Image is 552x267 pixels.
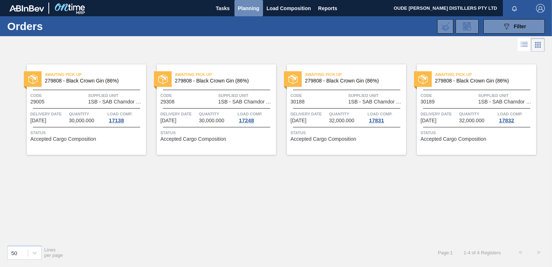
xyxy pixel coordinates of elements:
[503,3,526,13] button: Notifications
[16,64,146,155] a: statusAwaiting Pick Up279808 - Black Crown Gin (86%)Code29005Supplied Unit1SB - SAB Chamdor Brewe...
[406,64,536,155] a: statusAwaiting Pick Up279808 - Black Crown Gin (86%)Code30189Supplied Unit1SB - SAB Chamdor Brewe...
[478,92,534,99] span: Supplied Unit
[88,92,144,99] span: Supplied Unit
[175,71,276,78] span: Awaiting Pick Up
[267,4,311,13] span: Load Composition
[28,75,38,84] img: status
[11,250,17,256] div: 50
[107,110,144,123] a: Load Comp.17138
[290,110,327,118] span: Delivery Date
[456,19,479,34] div: Order Review Request
[276,64,406,155] a: statusAwaiting Pick Up279808 - Black Crown Gin (86%)Code30188Supplied Unit1SB - SAB Chamdor Brewe...
[175,78,270,84] span: 279808 - Black Crown Gin (86%)
[421,110,457,118] span: Delivery Date
[215,4,231,13] span: Tasks
[438,250,453,255] span: Page : 1
[518,38,531,52] div: List Vision
[348,99,404,105] span: 1SB - SAB Chamdor Brewery
[318,4,337,13] span: Reports
[160,136,226,142] span: Accepted Cargo Composition
[30,118,46,123] span: 06/19/2025
[497,110,534,123] a: Load Comp.17832
[9,5,44,12] img: TNhmsLtSVTkK8tSr43FrP2fwEKptu5GPRR3wAAAABJRU5ErkJggg==
[305,78,400,84] span: 279808 - Black Crown Gin (86%)
[421,92,476,99] span: Code
[483,19,545,34] button: Filter
[160,129,274,136] span: Status
[290,99,305,105] span: 30188
[305,71,406,78] span: Awaiting Pick Up
[290,92,346,99] span: Code
[7,22,111,30] h1: Orders
[237,110,262,118] span: Load Comp.
[160,110,197,118] span: Delivery Date
[435,78,530,84] span: 279808 - Black Crown Gin (86%)
[531,38,545,52] div: Card Vision
[237,110,274,123] a: Load Comp.17248
[367,110,404,123] a: Load Comp.17831
[421,136,486,142] span: Accepted Cargo Composition
[160,118,176,123] span: 07/02/2025
[160,99,174,105] span: 29308
[536,4,545,13] img: Logout
[218,99,274,105] span: 1SB - SAB Chamdor Brewery
[367,110,392,118] span: Load Comp.
[459,118,484,123] span: 32,000.000
[418,75,428,84] img: status
[45,78,140,84] span: 279808 - Black Crown Gin (86%)
[238,4,259,13] span: Planning
[30,110,67,118] span: Delivery Date
[30,92,86,99] span: Code
[290,136,356,142] span: Accepted Cargo Composition
[421,129,534,136] span: Status
[30,129,144,136] span: Status
[514,24,526,29] span: Filter
[218,92,274,99] span: Supplied Unit
[160,92,216,99] span: Code
[290,118,306,123] span: 08/02/2025
[478,99,534,105] span: 1SB - SAB Chamdor Brewery
[158,75,168,84] img: status
[69,118,94,123] span: 30,000.000
[512,243,530,262] button: <
[69,110,106,118] span: Quantity
[437,19,453,34] div: Import Order Negotiation
[199,118,224,123] span: 30,000.000
[329,110,366,118] span: Quantity
[497,118,516,123] div: 17832
[199,110,236,118] span: Quantity
[237,118,255,123] div: 17248
[290,129,404,136] span: Status
[463,250,501,255] span: 1 - 4 of 4 Registers
[459,110,496,118] span: Quantity
[421,99,435,105] span: 30189
[107,118,125,123] div: 17138
[421,118,436,123] span: 08/02/2025
[30,99,44,105] span: 29005
[107,110,132,118] span: Load Comp.
[288,75,298,84] img: status
[329,118,354,123] span: 32,000.000
[146,64,276,155] a: statusAwaiting Pick Up279808 - Black Crown Gin (86%)Code29308Supplied Unit1SB - SAB Chamdor Brewe...
[497,110,522,118] span: Load Comp.
[45,71,146,78] span: Awaiting Pick Up
[348,92,404,99] span: Supplied Unit
[530,243,548,262] button: >
[44,247,63,258] span: Lines per page
[367,118,385,123] div: 17831
[88,99,144,105] span: 1SB - SAB Chamdor Brewery
[435,71,536,78] span: Awaiting Pick Up
[30,136,96,142] span: Accepted Cargo Composition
